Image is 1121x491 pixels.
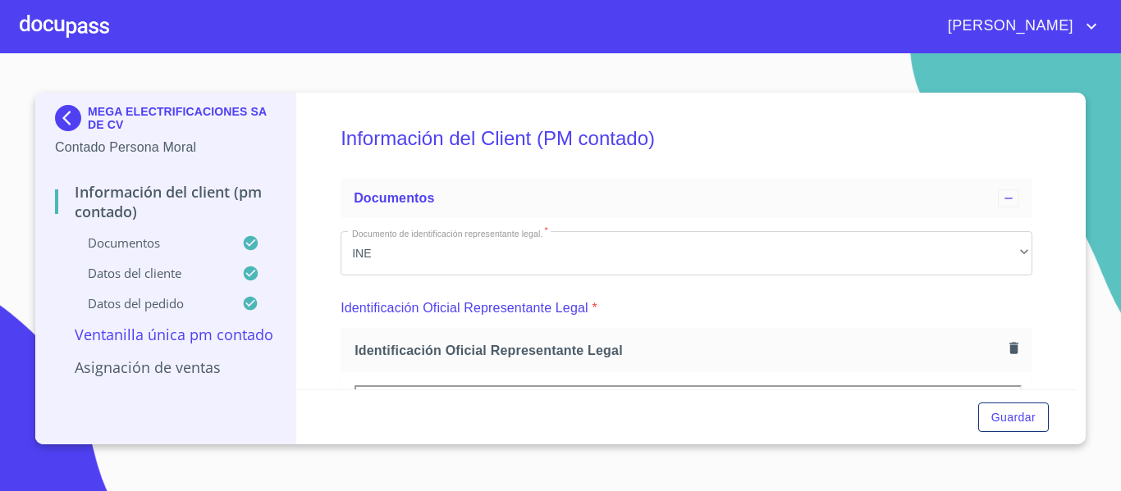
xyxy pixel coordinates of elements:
p: Información del Client (PM contado) [55,182,276,221]
img: Docupass spot blue [55,105,88,131]
div: MEGA ELECTRIFICACIONES SA DE CV [55,105,276,138]
p: Identificación Oficial Representante Legal [341,298,588,318]
p: MEGA ELECTRIFICACIONES SA DE CV [88,105,276,131]
div: Documentos [341,179,1032,218]
p: Documentos [55,234,242,251]
p: Datos del cliente [55,265,242,281]
span: Documentos [354,191,434,205]
p: Ventanilla única PM contado [55,325,276,344]
p: Contado Persona Moral [55,138,276,157]
p: Datos del pedido [55,295,242,311]
span: [PERSON_NAME] [936,13,1082,39]
button: account of current user [936,13,1101,39]
span: Identificación Oficial Representante Legal [355,342,1003,359]
p: Asignación de Ventas [55,357,276,377]
span: Guardar [991,407,1036,428]
div: INE [341,231,1032,275]
h5: Información del Client (PM contado) [341,105,1032,172]
button: Guardar [978,402,1049,433]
